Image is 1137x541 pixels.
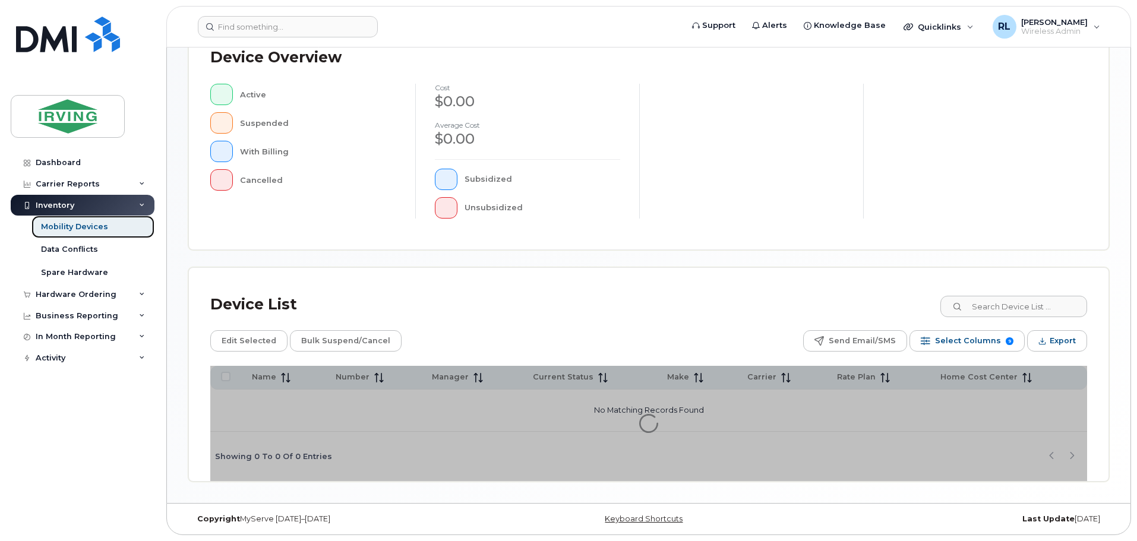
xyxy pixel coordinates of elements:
span: Send Email/SMS [829,332,896,350]
strong: Last Update [1022,514,1075,523]
a: Keyboard Shortcuts [605,514,683,523]
input: Find something... [198,16,378,37]
span: Wireless Admin [1021,27,1088,36]
div: Device List [210,289,297,320]
div: Device Overview [210,42,342,73]
div: Unsubsidized [465,197,621,219]
span: 9 [1006,337,1013,345]
div: Roland LeBlanc [984,15,1108,39]
h4: cost [435,84,620,91]
span: [PERSON_NAME] [1021,17,1088,27]
strong: Copyright [197,514,240,523]
a: Support [684,14,744,37]
button: Select Columns 9 [909,330,1025,352]
div: Cancelled [240,169,397,191]
div: Subsidized [465,169,621,190]
a: Knowledge Base [795,14,894,37]
input: Search Device List ... [940,296,1087,317]
span: Bulk Suspend/Cancel [301,332,390,350]
span: Edit Selected [222,332,276,350]
button: Send Email/SMS [803,330,907,352]
div: With Billing [240,141,397,162]
div: $0.00 [435,91,620,112]
div: Active [240,84,397,105]
span: Export [1050,332,1076,350]
span: Support [702,20,735,31]
span: Knowledge Base [814,20,886,31]
h4: Average cost [435,121,620,129]
button: Edit Selected [210,330,288,352]
div: Suspended [240,112,397,134]
div: [DATE] [802,514,1109,524]
div: Quicklinks [895,15,982,39]
div: $0.00 [435,129,620,149]
span: Select Columns [935,332,1001,350]
button: Export [1027,330,1087,352]
span: Alerts [762,20,787,31]
span: RL [998,20,1010,34]
a: Alerts [744,14,795,37]
button: Bulk Suspend/Cancel [290,330,402,352]
div: MyServe [DATE]–[DATE] [188,514,495,524]
span: Quicklinks [918,22,961,31]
